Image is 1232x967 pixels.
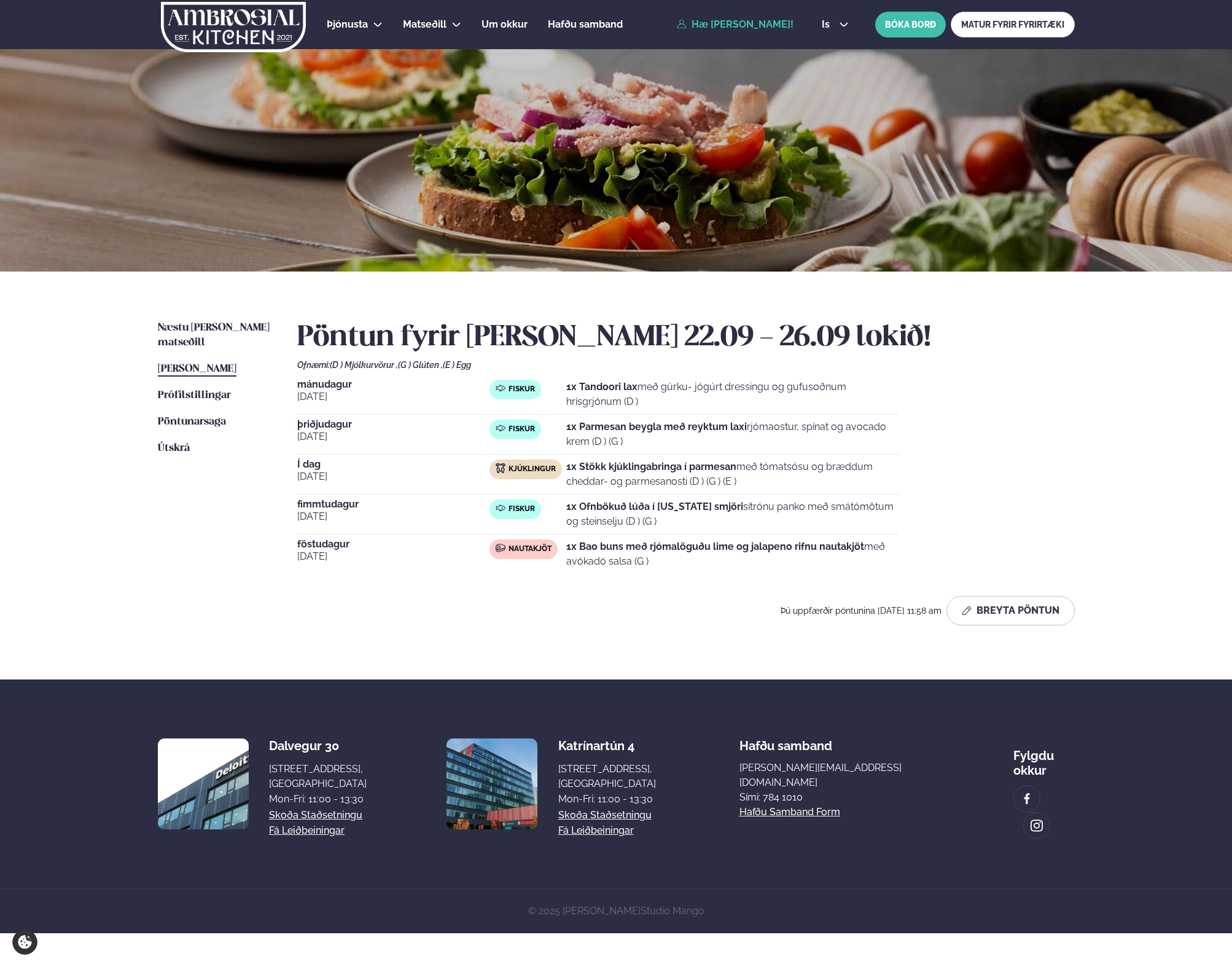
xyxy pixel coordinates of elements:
[548,17,623,32] a: Hafðu samband
[297,429,489,444] span: [DATE]
[509,544,552,554] span: Nautakjöt
[566,380,899,409] p: með gúrku- jógúrt dressingu og gufusoðnum hrísgrjónum (D )
[12,930,37,955] a: Cookie settings
[158,362,236,377] a: [PERSON_NAME]
[496,503,505,513] img: fish.svg
[297,420,489,429] span: þriðjudagur
[566,501,743,512] strong: 1x Ofnbökuð lúða í [US_STATE] smjöri
[158,443,190,453] span: Útskrá
[641,905,704,917] a: Studio Mango
[946,596,1075,625] button: Breyta Pöntun
[297,460,489,469] span: Í dag
[269,738,367,753] div: Dalvegur 30
[158,417,226,427] span: Pöntunarsaga
[297,549,489,564] span: [DATE]
[158,738,249,829] img: image alt
[558,762,656,791] div: [STREET_ADDRESS], [GEOGRAPHIC_DATA]
[509,385,535,394] span: Fiskur
[566,460,899,489] p: með tómatsósu og bræddum cheddar- og parmesanosti (D ) (G ) (E )
[509,504,535,514] span: Fiskur
[677,19,793,30] a: Hæ [PERSON_NAME]!
[158,415,226,429] a: Pöntunarsaga
[558,823,634,838] a: Fá leiðbeiningar
[398,360,443,370] span: (G ) Glúten ,
[739,790,930,805] p: Sími: 784 1010
[269,762,367,791] div: [STREET_ADDRESS], [GEOGRAPHIC_DATA]
[403,17,446,32] a: Matseðill
[269,823,345,838] a: Fá leiðbeiningar
[566,381,637,393] strong: 1x Tandoori lax
[297,539,489,549] span: föstudagur
[443,360,471,370] span: (E ) Egg
[481,17,528,32] a: Um okkur
[1014,786,1040,812] a: image alt
[566,421,747,433] strong: 1x Parmesan beygla með reyktum laxi
[297,360,1075,370] div: Ofnæmi:
[1024,813,1050,839] a: image alt
[566,499,899,529] p: sítrónu panko með smátómötum og steinselju (D ) (G )
[496,463,505,473] img: chicken.svg
[509,425,535,434] span: Fiskur
[548,18,623,30] span: Hafðu samband
[558,738,656,753] div: Katrínartún 4
[496,423,505,433] img: fish.svg
[739,729,832,753] span: Hafðu samband
[528,905,704,917] span: © 2025 [PERSON_NAME]
[951,12,1075,37] a: MATUR FYRIR FYRIRTÆKI
[496,543,505,553] img: beef.svg
[822,20,833,29] span: is
[158,321,273,350] a: Næstu [PERSON_NAME] matseðill
[297,469,489,484] span: [DATE]
[158,388,231,403] a: Prófílstillingar
[158,390,231,401] span: Prófílstillingar
[481,18,528,30] span: Um okkur
[297,380,489,390] span: mánudagur
[297,321,1075,355] h2: Pöntun fyrir [PERSON_NAME] 22.09 - 26.09 lokið!
[158,364,236,374] span: [PERSON_NAME]
[297,390,489,404] span: [DATE]
[566,420,899,449] p: rjómaostur, spínat og avocado krem (D ) (G )
[160,2,307,52] img: logo
[158,323,270,348] span: Næstu [PERSON_NAME] matseðill
[781,606,942,616] span: Þú uppfærðir pöntunina [DATE] 11:58 am
[566,539,899,569] p: með avókadó salsa (G )
[739,761,930,790] a: [PERSON_NAME][EMAIL_ADDRESS][DOMAIN_NAME]
[403,18,446,30] span: Matseðill
[269,808,362,823] a: Skoða staðsetningu
[566,541,864,552] strong: 1x Bao buns með rjómalöguðu lime og jalapeno rifnu nautakjöt
[558,808,652,823] a: Skoða staðsetningu
[1013,738,1074,778] div: Fylgdu okkur
[297,509,489,524] span: [DATE]
[812,20,858,29] button: is
[269,792,367,807] div: Mon-Fri: 11:00 - 13:30
[327,18,368,30] span: Þjónusta
[297,499,489,509] span: fimmtudagur
[509,464,556,474] span: Kjúklingur
[739,805,840,820] a: Hafðu samband form
[496,383,505,393] img: fish.svg
[158,441,190,456] a: Útskrá
[566,461,736,472] strong: 1x Stökk kjúklingabringa í parmesan
[1020,792,1034,806] img: image alt
[330,360,398,370] span: (D ) Mjólkurvörur ,
[875,12,946,37] button: BÓKA BORÐ
[446,738,537,829] img: image alt
[327,17,368,32] a: Þjónusta
[558,792,656,807] div: Mon-Fri: 11:00 - 13:30
[1030,819,1043,833] img: image alt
